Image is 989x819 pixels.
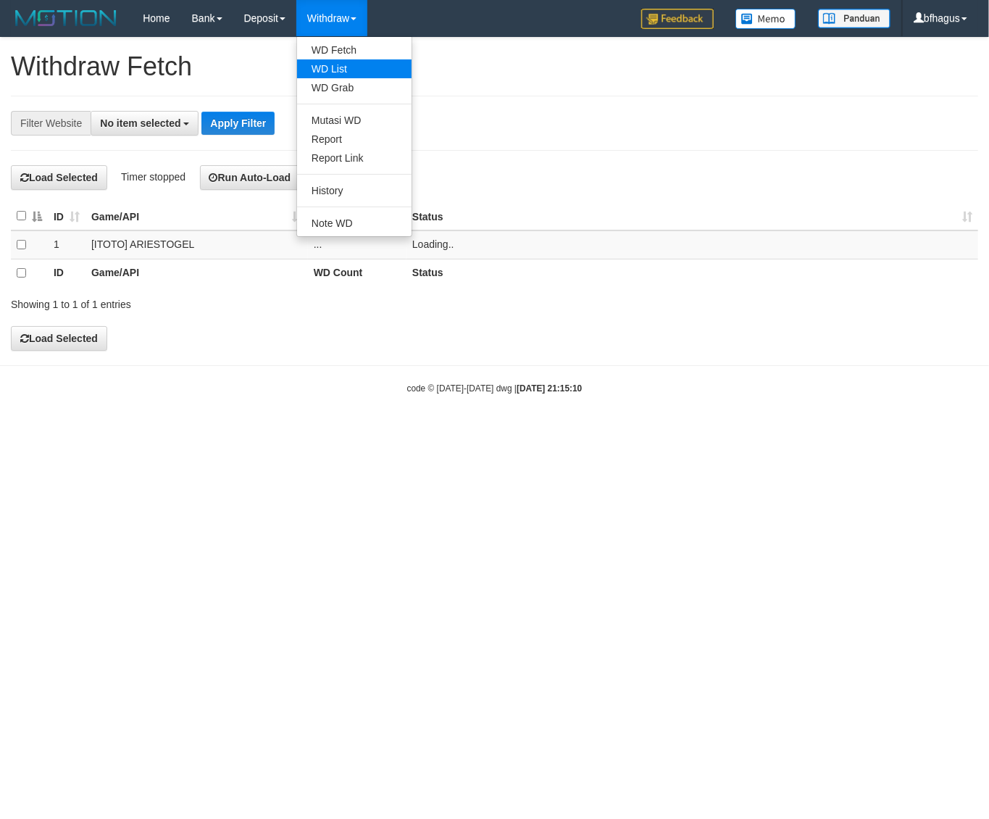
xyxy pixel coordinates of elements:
img: Button%20Memo.svg [735,9,796,29]
th: Status [406,259,978,287]
a: WD List [297,59,412,78]
button: Load Selected [11,165,107,190]
a: Note WD [297,214,412,233]
th: Game/API: activate to sort column ascending [85,202,308,230]
a: WD Fetch [297,41,412,59]
span: Timer stopped [121,171,185,183]
th: Game/API [85,259,308,287]
div: Showing 1 to 1 of 1 entries [11,291,401,312]
div: Filter Website [11,111,91,136]
small: code © [DATE]-[DATE] dwg | [407,383,583,394]
td: [ITOTO] ARIESTOGEL [85,230,308,259]
th: WD Count [308,259,406,287]
img: panduan.png [818,9,890,28]
button: No item selected [91,111,199,136]
a: Report Link [297,149,412,167]
th: Status: activate to sort column ascending [406,202,978,230]
h1: Withdraw Fetch [11,52,978,81]
a: Report [297,130,412,149]
button: Load Selected [11,326,107,351]
a: Mutasi WD [297,111,412,130]
span: ... [314,238,322,250]
button: Run Auto-Load [200,165,301,190]
th: ID [48,259,85,287]
a: WD Grab [297,78,412,97]
strong: [DATE] 21:15:10 [517,383,582,394]
td: 1 [48,230,85,259]
th: ID: activate to sort column ascending [48,202,85,230]
button: Apply Filter [201,112,275,135]
a: History [297,181,412,200]
span: Loading.. [412,238,454,250]
img: Feedback.jpg [641,9,714,29]
img: MOTION_logo.png [11,7,121,29]
span: No item selected [100,117,180,129]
